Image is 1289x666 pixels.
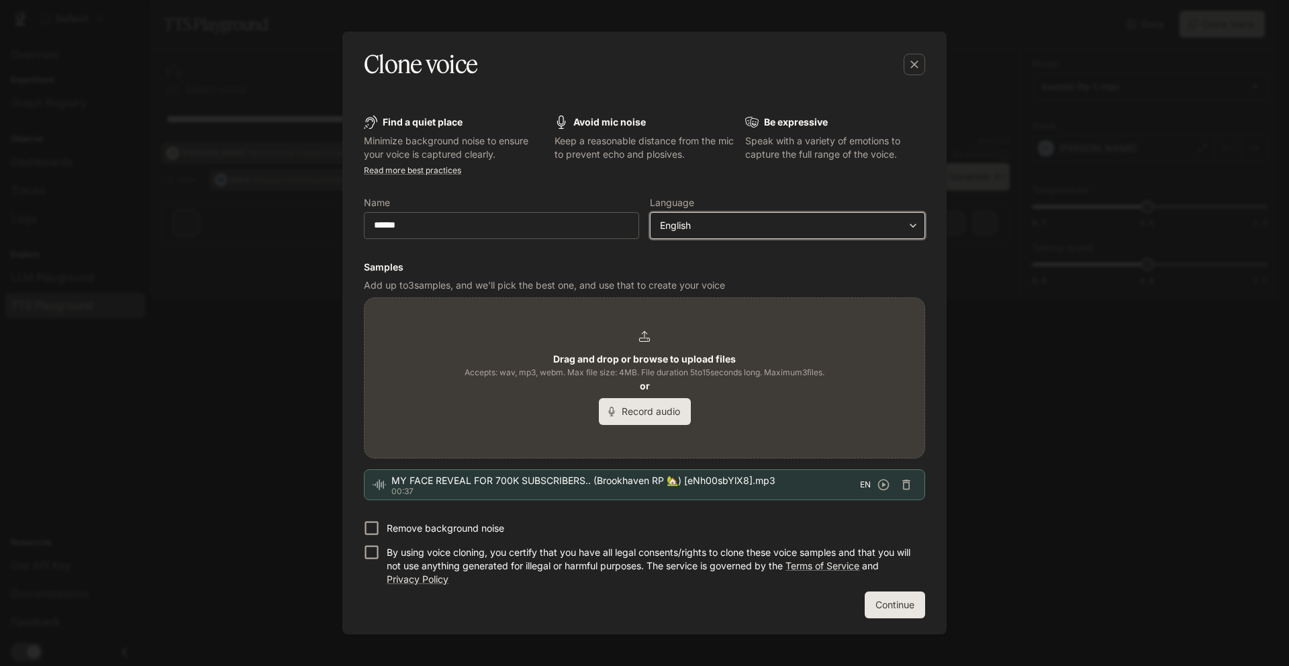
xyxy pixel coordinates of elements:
p: Speak with a variety of emotions to capture the full range of the voice. [745,134,925,161]
p: Remove background noise [387,522,504,535]
b: or [640,380,650,391]
p: Language [650,198,694,207]
a: Terms of Service [785,560,859,571]
h5: Clone voice [364,48,477,81]
p: By using voice cloning, you certify that you have all legal consents/rights to clone these voice ... [387,546,914,586]
b: Find a quiet place [383,116,463,128]
a: Privacy Policy [387,573,448,585]
div: English [660,219,903,232]
button: Continue [865,591,925,618]
b: Avoid mic noise [573,116,646,128]
button: Record audio [599,398,691,425]
span: Accepts: wav, mp3, webm. Max file size: 4MB. File duration 5 to 15 seconds long. Maximum 3 files. [465,366,824,379]
a: Read more best practices [364,165,461,175]
b: Drag and drop or browse to upload files [553,353,736,365]
p: Minimize background noise to ensure your voice is captured clearly. [364,134,544,161]
span: EN [860,478,871,491]
b: Be expressive [764,116,828,128]
p: Add up to 3 samples, and we'll pick the best one, and use that to create your voice [364,279,925,292]
p: Name [364,198,390,207]
h6: Samples [364,260,925,274]
span: MY FACE REVEAL FOR 700K SUBSCRIBERS.. (Brookhaven RP 🏡) [eNh00sbYlX8].mp3 [391,474,860,487]
p: Keep a reasonable distance from the mic to prevent echo and plosives. [555,134,734,161]
p: 00:37 [391,487,860,495]
div: English [651,219,924,232]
